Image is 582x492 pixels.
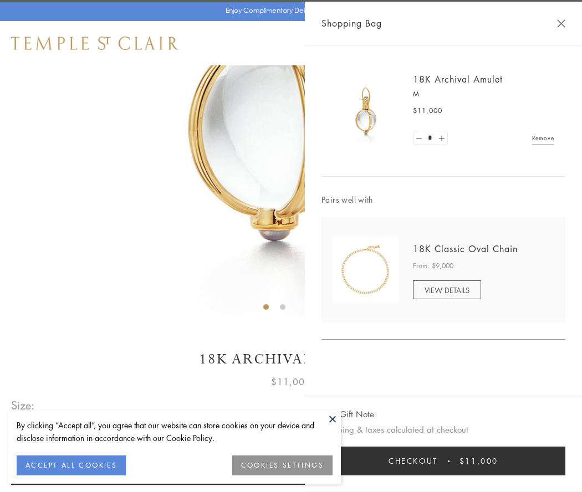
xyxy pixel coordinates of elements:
[11,350,571,369] h1: 18K Archival Amulet
[321,423,565,437] p: Shipping & taxes calculated at checkout
[413,243,518,255] a: 18K Classic Oval Chain
[321,447,565,475] button: Checkout $11,000
[413,105,442,116] span: $11,000
[321,16,382,30] span: Shopping Bag
[17,455,126,475] button: ACCEPT ALL COOKIES
[232,455,333,475] button: COOKIES SETTINGS
[532,132,554,144] a: Remove
[436,131,447,145] a: Set quantity to 2
[321,193,565,206] span: Pairs well with
[413,73,503,85] a: 18K Archival Amulet
[226,5,351,16] p: Enjoy Complimentary Delivery & Returns
[333,78,399,144] img: 18K Archival Amulet
[11,396,35,414] span: Size:
[460,455,498,467] span: $11,000
[11,37,178,50] img: Temple St. Clair
[557,19,565,28] button: Close Shopping Bag
[321,407,374,421] button: Add Gift Note
[425,285,469,295] span: VIEW DETAILS
[413,131,425,145] a: Set quantity to 0
[333,237,399,303] img: N88865-OV18
[413,89,554,100] p: M
[413,280,481,299] a: VIEW DETAILS
[413,260,453,271] span: From: $9,000
[17,419,333,444] div: By clicking “Accept all”, you agree that our website can store cookies on your device and disclos...
[389,455,438,467] span: Checkout
[271,375,311,389] span: $11,000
